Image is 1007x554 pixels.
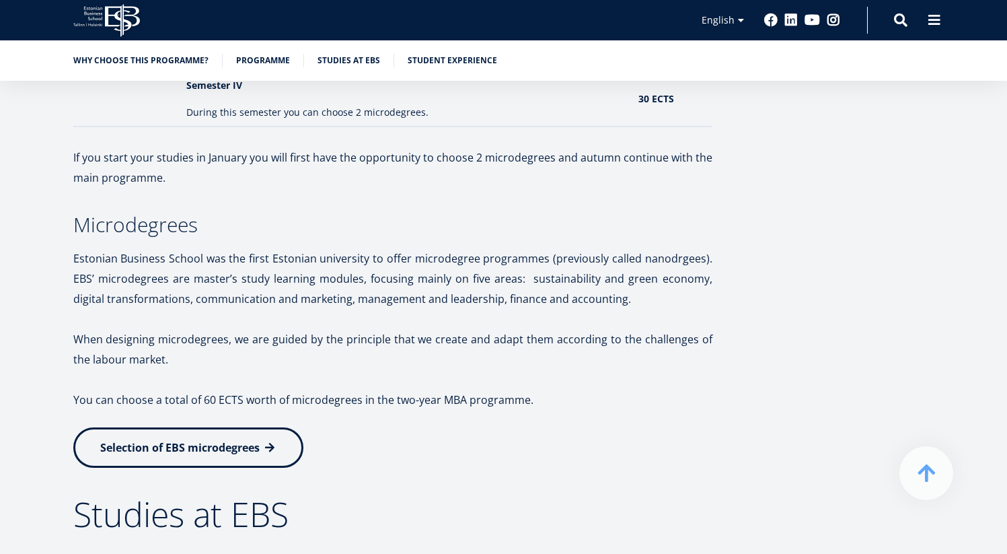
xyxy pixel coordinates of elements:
[73,390,712,410] p: You can choose a total of 60 ECTS worth of microdegrees in the two-year MBA programme.
[784,13,798,27] a: Linkedin
[318,54,380,67] a: Studies at EBS
[73,497,712,531] h2: Studies at EBS
[3,205,12,214] input: Two-year MBA
[15,222,129,234] span: Technology Innovation MBA
[638,92,674,105] strong: 30 ECTS
[186,79,242,92] strong: Semester IV
[73,215,712,235] h3: Microdegrees
[320,1,363,13] span: Last Name
[73,329,712,370] p: When designing microdegrees, we are guided by the principle that we create and adapt them accordi...
[100,440,260,455] span: Selection of EBS microdegrees
[3,223,12,232] input: Technology Innovation MBA
[408,54,497,67] a: Student experience
[764,13,778,27] a: Facebook
[15,187,125,199] span: One-year MBA (in Estonian)
[805,13,820,27] a: Youtube
[15,205,73,217] span: Two-year MBA
[186,106,624,119] p: During this semester you can choose 2 microdegrees.
[827,13,840,27] a: Instagram
[73,427,303,468] a: Selection of EBS microdegrees
[236,54,290,67] a: Programme
[73,54,209,67] a: Why choose this programme?
[73,248,712,309] p: Estonian Business School was the first Estonian university to offer microdegree programmes (previ...
[73,147,712,188] p: If you start your studies in January you will first have the opportunity to choose 2 microdegrees...
[3,188,12,197] input: One-year MBA (in Estonian)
